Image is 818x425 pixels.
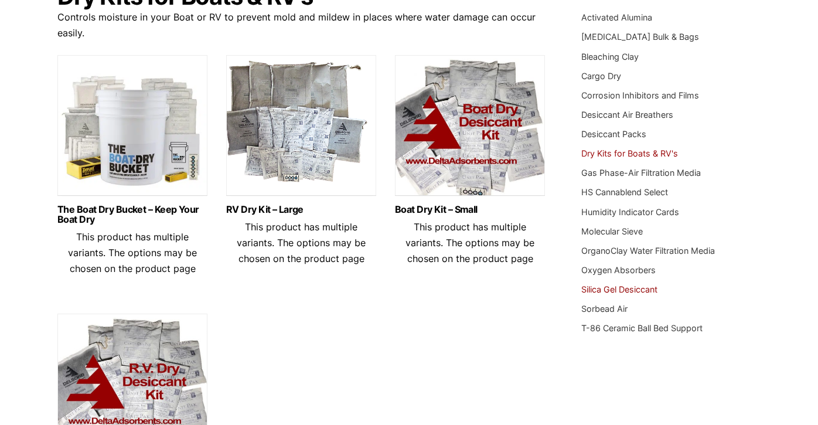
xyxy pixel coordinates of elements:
a: OrganoClay Water Filtration Media [581,246,715,256]
img: The Boat Dry Bucket [57,55,207,202]
a: Cargo Dry [581,71,621,81]
span: This product has multiple variants. The options may be chosen on the product page [405,221,534,264]
a: Oxygen Absorbers [581,265,656,275]
a: HS Cannablend Select [581,187,668,197]
a: RV Dry Kit – Large [226,205,376,215]
p: Controls moisture in your Boat or RV to prevent mold and mildew in places where water damage can ... [57,9,546,41]
a: Silica Gel Desiccant [581,284,657,294]
a: Sorbead Air [581,304,628,314]
a: Corrosion Inhibitors and Films [581,90,699,100]
a: The Boat Dry Bucket – Keep Your Boat Dry [57,205,207,225]
a: Humidity Indicator Cards [581,207,679,217]
a: Bleaching Clay [581,52,639,62]
a: Molecular Sieve [581,226,643,236]
a: Activated Alumina [581,12,652,22]
a: Desiccant Air Breathers [581,110,673,120]
a: T-86 Ceramic Ball Bed Support [581,323,703,333]
a: Desiccant Packs [581,129,646,139]
a: [MEDICAL_DATA] Bulk & Bags [581,32,699,42]
a: Dry Kits for Boats & RV's [581,148,678,158]
a: Boat Dry Kit – Small [395,205,545,215]
a: Gas Phase-Air Filtration Media [581,168,701,178]
span: This product has multiple variants. The options may be chosen on the product page [68,231,197,274]
span: This product has multiple variants. The options may be chosen on the product page [237,221,366,264]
